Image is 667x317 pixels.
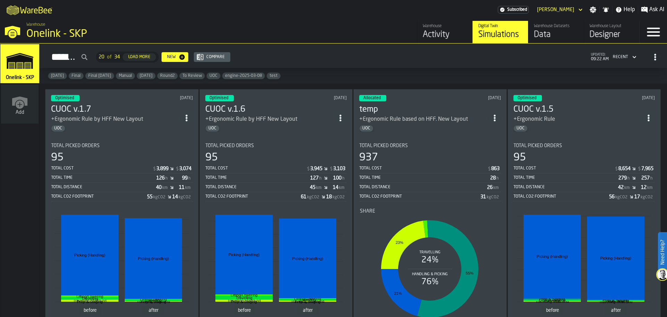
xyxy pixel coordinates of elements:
span: kgCO2 [332,195,345,200]
div: Total Time [359,175,490,180]
div: status-3 2 [513,95,542,101]
div: DropdownMenuValue-4 [610,53,638,61]
div: Warehouse Layout [590,24,634,29]
div: Stat Value [156,166,168,172]
div: Updated: 6/17/2025, 10:07:03 AM Created: 6/17/2025, 10:06:34 AM [137,96,193,101]
h3: CUOC v.1.6 [205,104,335,115]
div: Total Distance [51,185,156,190]
span: Final March 25 [85,73,114,78]
span: of [107,54,112,60]
div: ButtonLoadMore-Load More-Prev-First-Last [93,51,162,63]
div: Stat Value [333,166,345,172]
div: Title [205,143,347,149]
span: $ [615,167,618,172]
button: button-New [162,52,188,62]
div: Stat Value [641,185,647,190]
span: Total Picked Orders [513,143,562,149]
label: button-toggle-Settings [587,6,599,13]
div: stat-Total Picked Orders [513,143,655,201]
text: before [84,308,97,313]
text: before [238,308,250,313]
span: UOC [51,126,65,131]
div: Activity [423,29,467,40]
span: test [267,73,280,78]
div: +Ergonomic Rule [513,115,555,124]
div: Stat Value [156,185,162,190]
a: link-to-/wh/i/6ad9c8fa-2ae6-41be-a08f-bf7f8b696bbc/simulations [0,44,39,85]
div: Total CO2 Footprint [359,194,480,199]
div: status-3 2 [205,95,234,101]
span: Optimised [518,96,536,100]
h3: CUOC v.1.7 [51,104,180,115]
div: Updated: 6/17/2025, 8:51:35 AM Created: 6/17/2025, 6:21:02 AM [291,96,347,101]
div: Title [513,143,655,149]
span: 20 [99,54,104,60]
div: stat-Total Picked Orders [359,143,501,201]
span: km [162,185,168,190]
div: Title [359,143,501,149]
div: Updated: 6/17/2025, 6:05:14 AM Created: 6/17/2025, 5:43:12 AM [444,96,501,101]
div: Stat Value [641,175,650,181]
span: Help [624,6,635,14]
span: 34 [114,54,120,60]
div: Onelink - SKP [26,28,214,40]
div: Title [51,143,193,149]
button: button-Load More [123,53,156,61]
a: link-to-/wh/new [1,85,39,125]
span: UOC [207,73,220,78]
div: Total Time [205,175,311,180]
div: Total CO2 Footprint [51,194,147,199]
span: km [339,185,345,190]
div: Total Cost [51,166,153,171]
div: Stat Value [172,194,178,200]
div: 95 [51,151,64,164]
a: link-to-/wh/i/6ad9c8fa-2ae6-41be-a08f-bf7f8b696bbc/data [528,21,584,43]
div: Total Cost [205,166,307,171]
span: Optimised [209,96,228,100]
div: Stat Value [491,166,500,172]
div: Stat Value [634,194,640,200]
div: Title [360,208,500,214]
text: after [611,308,621,313]
span: $ [638,167,641,172]
span: kgCO2 [487,195,499,200]
span: UOC [514,126,527,131]
div: Total CO2 Footprint [513,194,609,199]
div: +Ergonomic Rule by HFF New Layout [51,115,180,124]
span: kgCO2 [307,195,319,200]
div: CUOC v.1.5 [513,104,643,115]
div: Stat Value [156,175,165,181]
span: km [185,185,191,190]
span: h [342,176,345,181]
div: Digital Twin [478,24,522,29]
div: Stat Value [310,166,322,172]
span: updated: [591,53,609,57]
span: engine-2025-03-08 [222,73,265,78]
span: Share [360,208,375,214]
span: Optimised [55,96,74,100]
div: Stat Value [179,185,184,190]
div: Stat Value [641,166,653,172]
div: Warehouse [423,24,467,29]
span: UOC [360,126,373,131]
span: Total Picked Orders [359,143,408,149]
span: Onelink - SKP [5,75,35,80]
span: Final [69,73,83,78]
div: Data [534,29,578,40]
div: Stat Value [147,194,153,200]
span: h [188,176,191,181]
div: New [164,55,179,60]
label: button-toggle-Notifications [600,6,612,13]
div: Stat Value [333,175,341,181]
span: Subscribed [507,7,527,12]
span: Total Picked Orders [51,143,100,149]
div: stat-Total Picked Orders [205,143,347,201]
span: Total Picked Orders [205,143,254,149]
h3: temp [359,104,488,115]
span: 09:22 AM [591,57,609,62]
div: 95 [513,151,526,164]
div: Stat Value [618,166,631,172]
